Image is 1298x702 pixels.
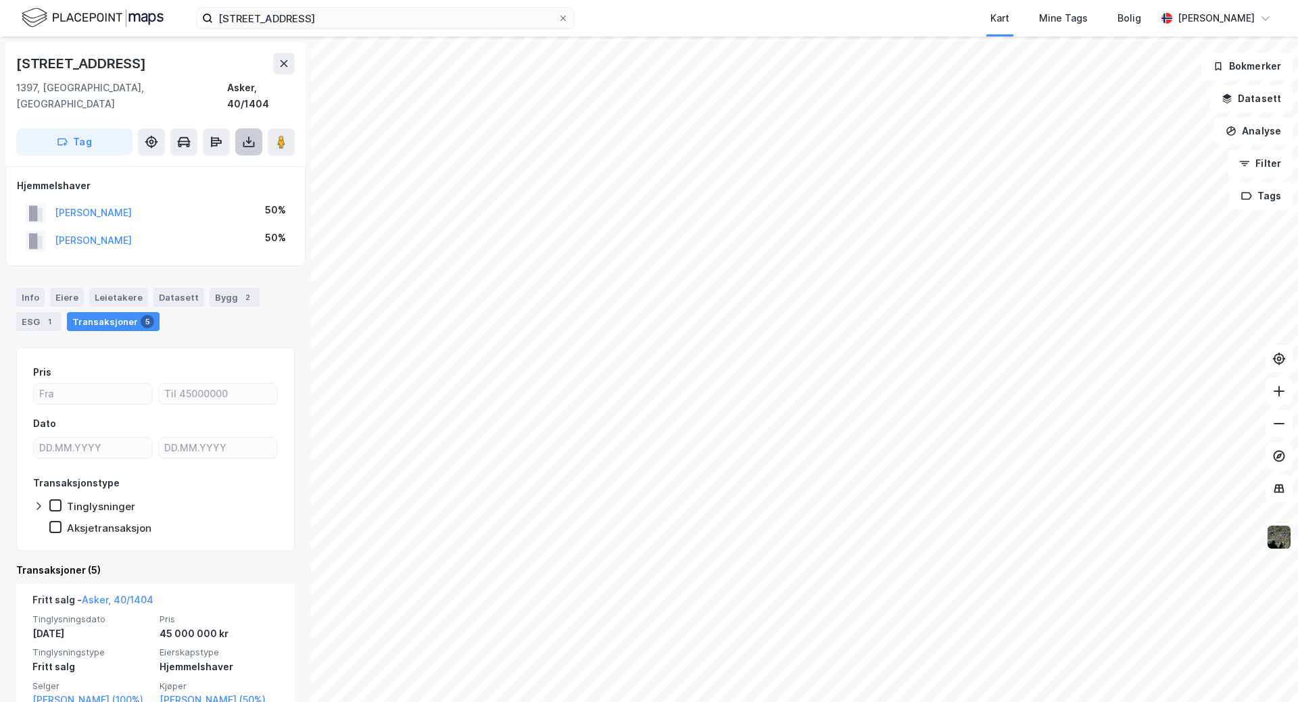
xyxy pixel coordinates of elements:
span: Tinglysningstype [32,647,151,658]
div: Info [16,288,45,307]
div: 45 000 000 kr [160,626,279,642]
img: logo.f888ab2527a4732fd821a326f86c7f29.svg [22,6,164,30]
button: Analyse [1214,118,1293,145]
input: Fra [34,384,152,404]
div: Mine Tags [1039,10,1088,26]
button: Datasett [1210,85,1293,112]
div: Hjemmelshaver [17,178,294,194]
input: DD.MM.YYYY [34,438,152,458]
div: Hjemmelshaver [160,659,279,675]
div: ESG [16,312,62,331]
div: Dato [33,416,56,432]
div: Eiere [50,288,84,307]
div: 5 [141,315,154,328]
input: Søk på adresse, matrikkel, gårdeiere, leietakere eller personer [213,8,558,28]
span: Tinglysningsdato [32,613,151,625]
div: Leietakere [89,288,148,307]
div: [PERSON_NAME] [1178,10,1255,26]
div: 50% [265,202,286,218]
div: Transaksjoner [67,312,160,331]
div: 1397, [GEOGRAPHIC_DATA], [GEOGRAPHIC_DATA] [16,80,227,112]
div: Kart [990,10,1009,26]
button: Tags [1230,182,1293,209]
input: DD.MM.YYYY [159,438,277,458]
div: Asker, 40/1404 [227,80,295,112]
div: 2 [241,291,254,304]
div: Fritt salg [32,659,151,675]
iframe: Chat Widget [1230,637,1298,702]
div: Transaksjoner (5) [16,562,295,578]
div: 1 [43,315,56,328]
div: [DATE] [32,626,151,642]
img: 9k= [1266,524,1292,550]
div: 50% [265,230,286,246]
div: Bolig [1117,10,1141,26]
div: Datasett [153,288,204,307]
span: Kjøper [160,680,279,692]
div: Tinglysninger [67,500,135,513]
div: Transaksjonstype [33,475,120,491]
a: Asker, 40/1404 [82,594,153,605]
div: [STREET_ADDRESS] [16,53,149,74]
div: Fritt salg - [32,592,153,613]
span: Pris [160,613,279,625]
button: Bokmerker [1201,53,1293,80]
div: Bygg [210,288,260,307]
div: Aksjetransaksjon [67,522,151,534]
span: Selger [32,680,151,692]
span: Eierskapstype [160,647,279,658]
button: Tag [16,128,133,155]
div: Pris [33,364,51,380]
button: Filter [1228,150,1293,177]
input: Til 45000000 [159,384,277,404]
